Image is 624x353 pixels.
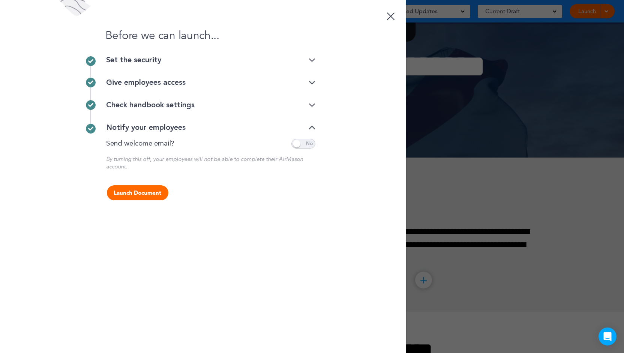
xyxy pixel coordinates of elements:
img: arrow-down@2x.png [309,103,315,108]
div: Notify your employees [106,124,315,131]
div: Give employees access [106,79,315,86]
p: By turning this off, your employees will not be able to complete their AirMason account. [106,155,315,170]
div: Set the security [106,56,315,64]
img: arrow-down@2x.png [309,80,315,85]
img: arrow-down@2x.png [309,58,315,63]
button: Launch Document [107,185,168,200]
h1: Before we can launch... [90,30,315,41]
div: Open Intercom Messenger [598,327,616,345]
p: Send welcome email? [106,140,174,147]
div: Check handbook settings [106,101,315,109]
img: arrow-down@2x.png [309,125,315,130]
